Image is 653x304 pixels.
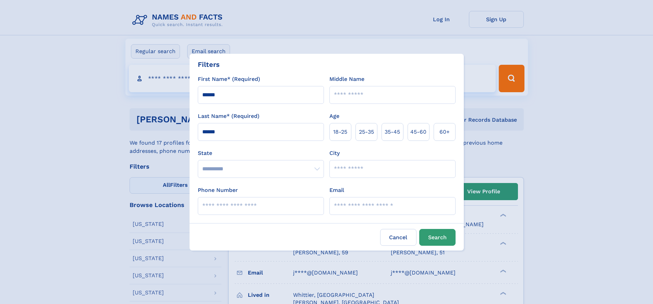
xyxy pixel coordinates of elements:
[385,128,400,136] span: 35‑45
[198,75,260,83] label: First Name* (Required)
[198,186,238,194] label: Phone Number
[410,128,426,136] span: 45‑60
[333,128,347,136] span: 18‑25
[329,186,344,194] label: Email
[439,128,450,136] span: 60+
[198,59,220,70] div: Filters
[329,149,340,157] label: City
[329,75,364,83] label: Middle Name
[380,229,416,246] label: Cancel
[359,128,374,136] span: 25‑35
[329,112,339,120] label: Age
[419,229,456,246] button: Search
[198,149,324,157] label: State
[198,112,259,120] label: Last Name* (Required)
